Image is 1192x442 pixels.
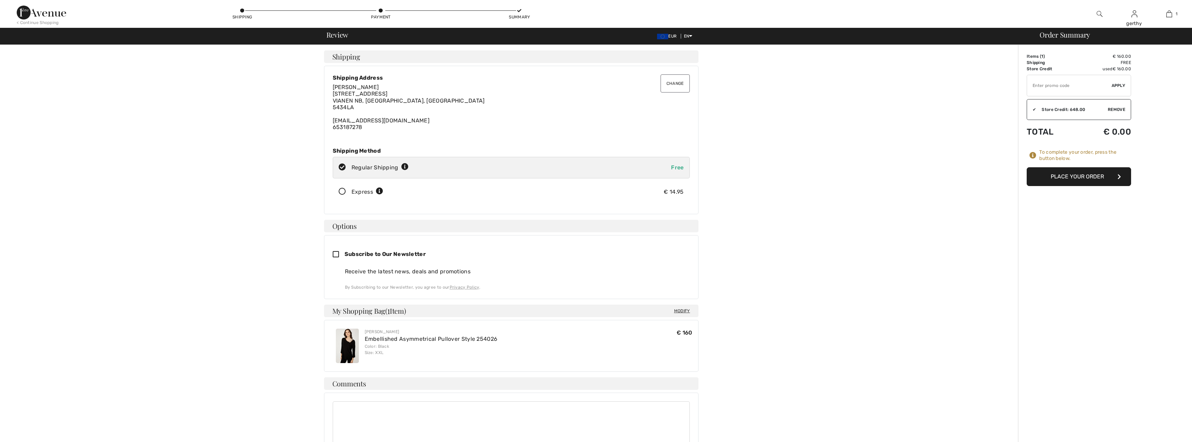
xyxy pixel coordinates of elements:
td: € 160.00 [1077,53,1131,59]
span: 1 [387,306,390,315]
span: Shipping [332,53,360,60]
div: Receive the latest news, deals and promotions [345,267,690,276]
span: € 160.00 [1113,66,1131,71]
span: Modify [674,307,690,314]
span: 1 [1041,54,1043,59]
div: Shipping Address [333,74,690,81]
h4: My Shopping Bag [324,305,698,317]
div: Regular Shipping [352,163,409,172]
span: Free [671,164,684,171]
div: Payment [370,14,391,20]
span: EUR [657,34,679,39]
td: Items ( ) [1027,53,1077,59]
div: < Continue Shopping [17,19,59,26]
div: By Subscribing to our Newsletter, you agree to our . [345,284,690,290]
img: 1ère Avenue [17,6,66,19]
button: Place Your Order [1027,167,1131,186]
div: Shipping [232,14,253,20]
h4: Comments [324,377,698,390]
div: [EMAIL_ADDRESS][DOMAIN_NAME] 653187278 [333,84,690,130]
span: [PERSON_NAME] [333,84,379,90]
input: Promo code [1027,75,1112,96]
a: 1 [1152,10,1186,18]
div: Color: Black Size: XXL [365,343,498,356]
div: [PERSON_NAME] [365,329,498,335]
img: Embellished Asymmetrical Pullover Style 254026 [336,329,359,363]
span: Remove [1108,106,1125,113]
td: Store Credit [1027,66,1077,72]
a: Embellished Asymmetrical Pullover Style 254026 [365,336,498,342]
span: € 160 [677,329,693,336]
td: Total [1027,120,1077,144]
img: search the website [1097,10,1103,18]
div: € 14.95 [664,188,684,196]
span: Subscribe to Our Newsletter [345,251,426,257]
td: Free [1077,59,1131,66]
img: My Bag [1166,10,1172,18]
span: ( Item) [385,306,406,315]
div: To complete your order, press the button below. [1039,149,1131,162]
span: 1 [1176,11,1177,17]
div: Express [352,188,383,196]
div: Summary [509,14,530,20]
a: Sign In [1131,10,1137,17]
td: used [1077,66,1131,72]
h4: Options [324,220,698,232]
span: EN [684,34,693,39]
div: gerthy [1117,20,1151,27]
img: Euro [657,34,668,39]
button: Change [661,74,690,93]
a: Privacy Policy [450,285,479,290]
div: ✔ [1027,106,1036,113]
td: € 0.00 [1077,120,1131,144]
img: My Info [1131,10,1137,18]
span: [STREET_ADDRESS] VIANEN NB, [GEOGRAPHIC_DATA], [GEOGRAPHIC_DATA] 5434LA [333,90,485,110]
div: Store Credit: 648.00 [1036,106,1108,113]
div: Order Summary [1031,31,1188,38]
div: Shipping Method [333,147,690,154]
span: Apply [1112,82,1126,89]
td: Shipping [1027,59,1077,66]
span: Review [326,31,348,38]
